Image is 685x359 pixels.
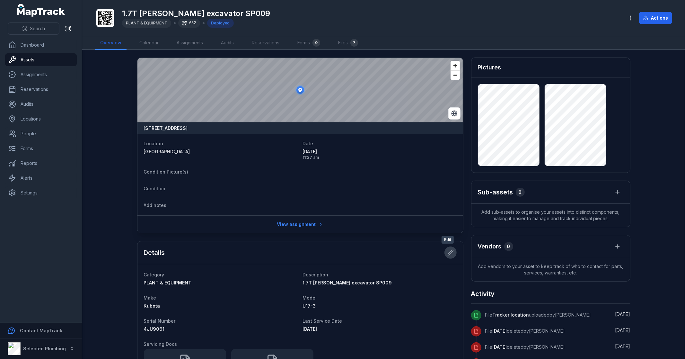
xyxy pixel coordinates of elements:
span: Servicing Docs [144,341,177,347]
a: People [5,127,77,140]
time: 8/19/2025, 11:05:49 AM [615,311,630,317]
h3: Vendors [478,242,502,251]
a: Assignments [171,36,208,50]
span: [DATE] [303,148,457,155]
h2: Activity [471,289,495,298]
span: File uploaded by [PERSON_NAME] [485,312,591,318]
span: Make [144,295,156,301]
span: [DATE] [303,326,317,332]
a: Reservations [5,83,77,96]
div: Deployed [207,19,234,28]
strong: Selected Plumbing [23,346,66,351]
span: Search [30,25,45,32]
button: Actions [639,12,672,24]
span: [DATE] [615,344,630,349]
a: Assets [5,53,77,66]
a: Assignments [5,68,77,81]
span: Last Service Date [303,318,342,324]
span: PLANT & EQUIPMENT [126,21,167,25]
span: Edit [442,236,454,244]
span: PLANT & EQUIPMENT [144,280,192,285]
div: 0 [312,39,320,47]
h3: Pictures [478,63,501,72]
span: Location [144,141,163,146]
span: Add sub-assets to organise your assets into distinct components, making it easier to manage and t... [471,204,630,227]
div: 0 [504,242,513,251]
span: 4JU9061 [144,326,165,332]
div: 7 [350,39,358,47]
a: Reservations [247,36,285,50]
span: 1.7T [PERSON_NAME] excavator SP009 [303,280,392,285]
a: Audits [5,98,77,111]
a: View assignment [273,218,328,230]
strong: [STREET_ADDRESS] [144,125,188,131]
time: 8/19/2025, 11:00:14 AM [615,344,630,349]
canvas: Map [137,58,463,122]
a: Locations [5,112,77,125]
span: Model [303,295,317,301]
span: Condition [144,186,166,191]
span: Serial Number [144,318,176,324]
span: Add notes [144,202,167,208]
span: Date [303,141,313,146]
span: [DATE] [493,344,507,350]
time: 7/29/2025, 11:27:27 AM [303,148,457,160]
a: [GEOGRAPHIC_DATA] [144,148,298,155]
h2: Details [144,248,165,257]
a: Forms [5,142,77,155]
div: 682 [178,19,200,28]
span: File deleted by [PERSON_NAME] [485,328,565,334]
a: Calendar [134,36,164,50]
a: Dashboard [5,39,77,51]
span: 11:27 am [303,155,457,160]
a: Overview [95,36,127,50]
span: [DATE] [493,328,507,334]
div: 0 [516,188,525,197]
button: Zoom out [451,70,460,80]
span: Kubota [144,303,160,309]
button: Zoom in [451,61,460,70]
a: Files7 [333,36,363,50]
span: Condition Picture(s) [144,169,189,175]
a: Reports [5,157,77,170]
h1: 1.7T [PERSON_NAME] excavator SP009 [122,8,270,19]
span: File deleted by [PERSON_NAME] [485,344,565,350]
strong: Contact MapTrack [20,328,62,333]
span: U17-3 [303,303,316,309]
button: Search [8,22,59,35]
time: 6/6/2025, 12:00:00 AM [303,326,317,332]
a: MapTrack [17,4,65,17]
span: Tracker location [493,312,529,318]
h2: Sub-assets [478,188,513,197]
span: [DATE] [615,311,630,317]
span: Category [144,272,164,277]
time: 8/19/2025, 11:00:14 AM [615,328,630,333]
span: Add vendors to your asset to keep track of who to contact for parts, services, warranties, etc. [471,258,630,281]
a: Forms0 [292,36,325,50]
span: [GEOGRAPHIC_DATA] [144,149,190,154]
button: Switch to Satellite View [448,107,461,120]
a: Alerts [5,172,77,184]
a: Settings [5,186,77,199]
span: [DATE] [615,328,630,333]
span: Description [303,272,329,277]
a: Audits [216,36,239,50]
